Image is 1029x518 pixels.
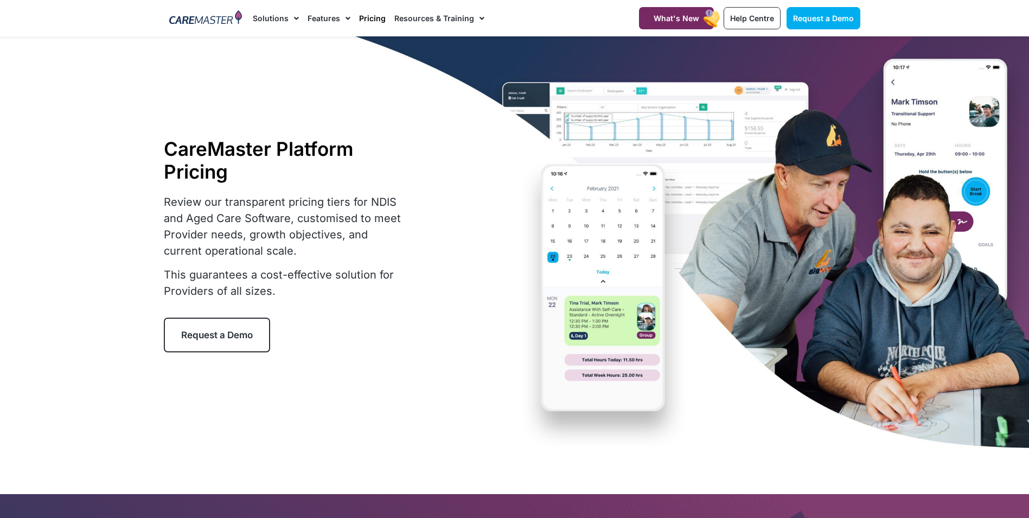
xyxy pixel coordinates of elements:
a: Help Centre [724,7,781,29]
span: Help Centre [730,14,774,23]
p: Review our transparent pricing tiers for NDIS and Aged Care Software, customised to meet Provider... [164,194,408,259]
a: What's New [639,7,714,29]
h1: CareMaster Platform Pricing [164,137,408,183]
span: Request a Demo [181,330,253,340]
a: Request a Demo [164,318,270,352]
a: Request a Demo [787,7,860,29]
span: What's New [654,14,699,23]
span: Request a Demo [793,14,854,23]
p: This guarantees a cost-effective solution for Providers of all sizes. [164,267,408,299]
img: CareMaster Logo [169,10,242,27]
